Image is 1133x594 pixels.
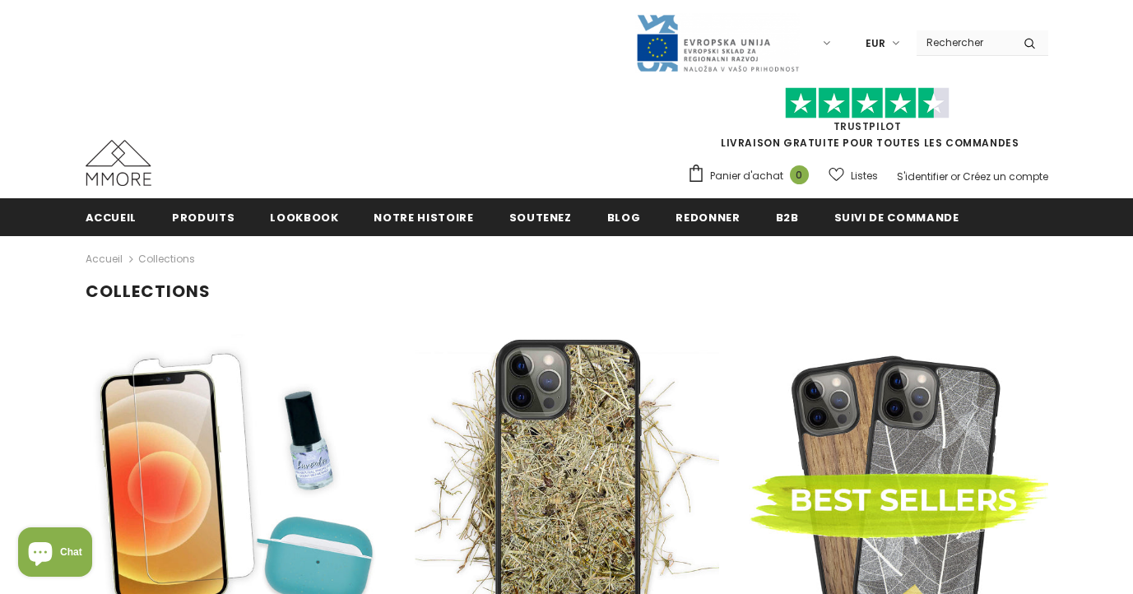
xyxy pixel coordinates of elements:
span: Suivi de commande [834,210,959,225]
span: Lookbook [270,210,338,225]
input: Search Site [917,30,1011,54]
a: S'identifier [897,169,948,183]
a: Notre histoire [374,198,473,235]
a: Suivi de commande [834,198,959,235]
inbox-online-store-chat: Shopify online store chat [13,527,97,581]
a: Javni Razpis [635,35,800,49]
span: Panier d'achat [710,168,783,184]
a: TrustPilot [833,119,902,133]
h1: Collections [86,281,1048,302]
a: Panier d'achat 0 [687,164,817,188]
span: Produits [172,210,234,225]
a: Listes [829,161,878,190]
span: 0 [790,165,809,184]
span: Notre histoire [374,210,473,225]
span: EUR [866,35,885,52]
a: B2B [776,198,799,235]
span: or [950,169,960,183]
span: Accueil [86,210,137,225]
a: Accueil [86,249,123,269]
span: Collections [138,249,195,269]
span: Blog [607,210,641,225]
span: B2B [776,210,799,225]
img: Cas MMORE [86,140,151,186]
a: Produits [172,198,234,235]
a: Accueil [86,198,137,235]
img: Faites confiance aux étoiles pilotes [785,87,950,119]
img: Javni Razpis [635,13,800,73]
a: Redonner [676,198,740,235]
span: Redonner [676,210,740,225]
a: Lookbook [270,198,338,235]
a: Blog [607,198,641,235]
span: LIVRAISON GRATUITE POUR TOUTES LES COMMANDES [687,95,1048,150]
span: Listes [851,168,878,184]
a: Créez un compte [963,169,1048,183]
a: soutenez [509,198,572,235]
span: soutenez [509,210,572,225]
